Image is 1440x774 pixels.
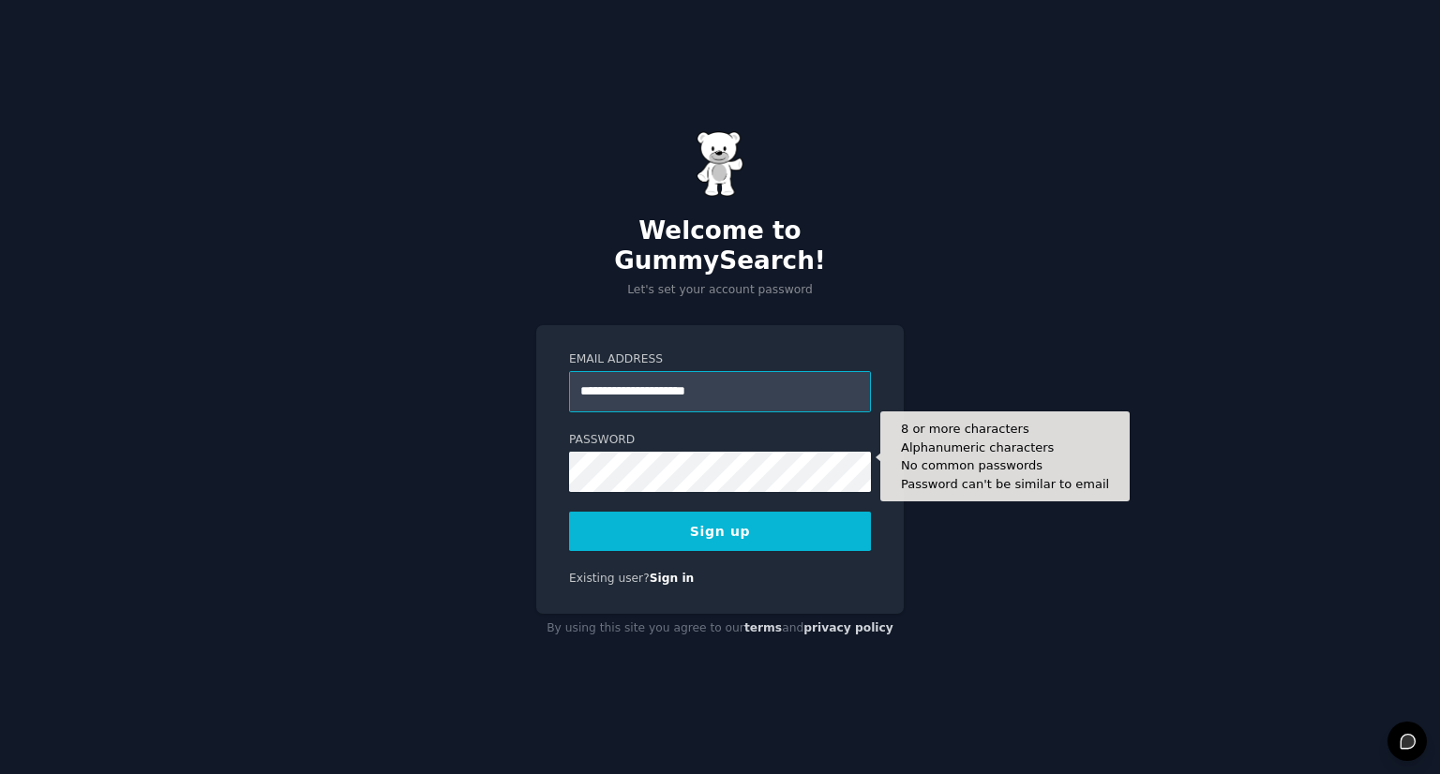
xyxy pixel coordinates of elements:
img: Gummy Bear [697,131,743,197]
a: Sign in [650,572,695,585]
p: Let's set your account password [536,282,904,299]
div: By using this site you agree to our and [536,614,904,644]
label: Password [569,432,871,449]
h2: Welcome to GummySearch! [536,216,904,275]
label: Email Address [569,351,871,368]
a: terms [744,621,782,634]
button: Sign up [569,512,871,551]
span: Existing user? [569,572,650,585]
a: privacy policy [803,621,893,634]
